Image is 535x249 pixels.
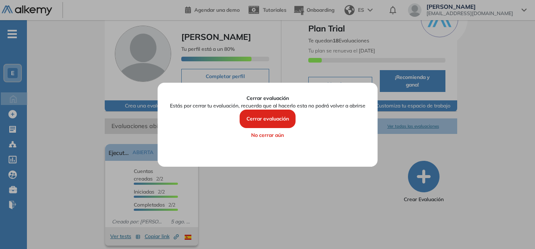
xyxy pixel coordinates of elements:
button: No cerrar aún [170,128,365,142]
button: Cerrar evaluación [240,110,296,128]
span: Cerrar evaluación [170,94,365,102]
iframe: Chat Widget [493,209,535,249]
span: Estás por cerrar tu evaluación, recuerda que al hacerlo esta no podrá volver a abrirse [170,102,365,110]
div: Widget de chat [493,209,535,249]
